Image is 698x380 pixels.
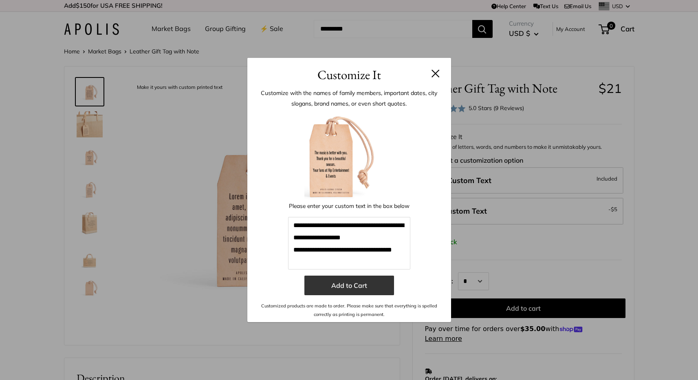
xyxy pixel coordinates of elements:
[304,276,394,295] button: Add to Cart
[260,302,439,318] p: Customized products are made to order. Please make sure that everything is spelled correctly as p...
[304,111,394,201] img: customizer-prod
[260,88,439,109] p: Customize with the names of family members, important dates, city slogans, brand names, or even s...
[288,201,410,211] p: Please enter your custom text in the box below
[260,65,439,84] h3: Customize It
[7,349,87,373] iframe: Sign Up via Text for Offers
